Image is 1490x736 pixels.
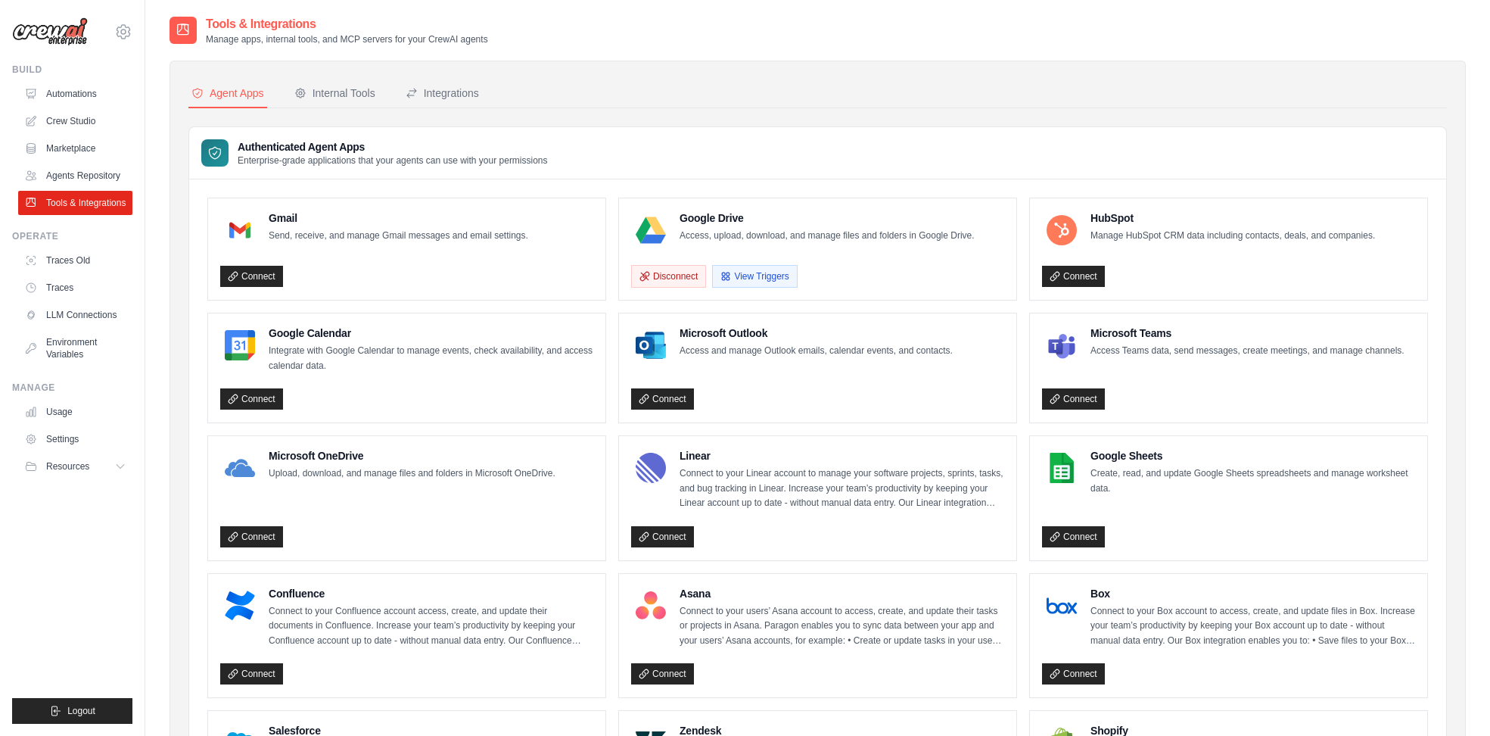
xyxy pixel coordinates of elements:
[18,82,132,106] a: Automations
[631,388,694,410] a: Connect
[269,326,593,341] h4: Google Calendar
[46,460,89,472] span: Resources
[12,382,132,394] div: Manage
[12,64,132,76] div: Build
[12,17,88,46] img: Logo
[680,604,1004,649] p: Connect to your users’ Asana account to access, create, and update their tasks or projects in Asa...
[680,229,975,244] p: Access, upload, download, and manage files and folders in Google Drive.
[1042,266,1105,287] a: Connect
[291,80,378,108] button: Internal Tools
[1047,591,1077,621] img: Box Logo
[238,154,548,167] p: Enterprise-grade applications that your agents can use with your permissions
[188,80,267,108] button: Agent Apps
[12,698,132,724] button: Logout
[225,453,255,483] img: Microsoft OneDrive Logo
[206,33,488,45] p: Manage apps, internal tools, and MCP servers for your CrewAI agents
[1090,211,1375,226] h4: HubSpot
[1047,453,1077,483] img: Google Sheets Logo
[1090,344,1404,359] p: Access Teams data, send messages, create meetings, and manage channels.
[269,229,528,244] p: Send, receive, and manage Gmail messages and email settings.
[269,586,593,601] h4: Confluence
[680,344,953,359] p: Access and manage Outlook emails, calendar events, and contacts.
[1047,215,1077,245] img: HubSpot Logo
[1042,388,1105,410] a: Connect
[1047,330,1077,360] img: Microsoft Teams Logo
[636,591,666,621] img: Asana Logo
[269,604,593,649] p: Connect to your Confluence account access, create, and update their documents in Confluence. Incr...
[67,705,95,717] span: Logout
[1042,526,1105,547] a: Connect
[636,330,666,360] img: Microsoft Outlook Logo
[225,591,255,621] img: Confluence Logo
[1090,466,1415,496] p: Create, read, and update Google Sheets spreadsheets and manage worksheet data.
[18,400,132,424] a: Usage
[680,326,953,341] h4: Microsoft Outlook
[1090,448,1415,463] h4: Google Sheets
[225,330,255,360] img: Google Calendar Logo
[12,230,132,242] div: Operate
[1042,663,1105,685] a: Connect
[18,427,132,451] a: Settings
[18,248,132,273] a: Traces Old
[636,215,666,245] img: Google Drive Logo
[631,663,694,685] a: Connect
[269,344,593,373] p: Integrate with Google Calendar to manage events, check availability, and access calendar data.
[680,466,1004,511] p: Connect to your Linear account to manage your software projects, sprints, tasks, and bug tracking...
[18,164,132,188] a: Agents Repository
[1090,604,1415,649] p: Connect to your Box account to access, create, and update files in Box. Increase your team’s prod...
[1090,229,1375,244] p: Manage HubSpot CRM data including contacts, deals, and companies.
[406,86,479,101] div: Integrations
[269,466,555,482] p: Upload, download, and manage files and folders in Microsoft OneDrive.
[680,586,1004,601] h4: Asana
[631,526,694,547] a: Connect
[238,139,548,154] h3: Authenticated Agent Apps
[18,276,132,300] a: Traces
[18,454,132,479] button: Resources
[220,526,283,547] a: Connect
[18,109,132,133] a: Crew Studio
[1090,326,1404,341] h4: Microsoft Teams
[680,448,1004,463] h4: Linear
[403,80,482,108] button: Integrations
[269,211,528,226] h4: Gmail
[269,448,555,463] h4: Microsoft OneDrive
[1090,586,1415,601] h4: Box
[220,388,283,410] a: Connect
[631,265,706,288] button: Disconnect
[18,303,132,327] a: LLM Connections
[220,266,283,287] a: Connect
[18,191,132,215] a: Tools & Integrations
[294,86,375,101] div: Internal Tools
[220,663,283,685] a: Connect
[712,265,797,288] : View Triggers
[225,215,255,245] img: Gmail Logo
[191,86,264,101] div: Agent Apps
[206,15,488,33] h2: Tools & Integrations
[636,453,666,483] img: Linear Logo
[18,136,132,161] a: Marketplace
[680,211,975,226] h4: Google Drive
[18,330,132,366] a: Environment Variables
